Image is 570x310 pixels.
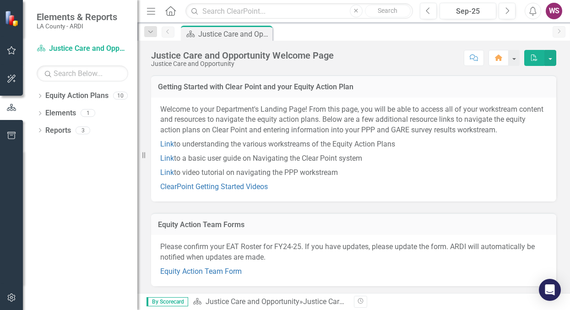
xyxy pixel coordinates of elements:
[443,6,494,17] div: Sep-25
[45,125,71,136] a: Reports
[160,168,174,177] a: Link
[81,109,95,117] div: 1
[198,28,270,40] div: Justice Care and Opportunity Welcome Page
[185,3,413,19] input: Search ClearPoint...
[160,242,547,265] p: Please confirm your EAT Roster for FY24-25. If you have updates, please update the form. ARDI wil...
[160,267,242,276] a: Equity Action Team Form
[365,5,411,17] button: Search
[378,7,397,14] span: Search
[539,279,561,301] div: Open Intercom Messenger
[160,154,174,163] a: Link
[206,297,299,306] a: Justice Care and Opportunity
[160,166,547,180] p: to video tutorial on navigating the PPP workstream
[5,11,21,27] img: ClearPoint Strategy
[151,50,334,60] div: Justice Care and Opportunity Welcome Page
[37,65,128,82] input: Search Below...
[160,140,174,148] a: Link
[76,126,90,134] div: 3
[546,3,562,19] button: WS
[160,182,268,191] a: ClearPoint Getting Started Videos
[45,91,109,101] a: Equity Action Plans
[151,60,334,67] div: Justice Care and Opportunity
[160,104,547,138] p: Welcome to your Department's Landing Page! From this page, you will be able to access all of your...
[147,297,188,306] span: By Scorecard
[37,44,128,54] a: Justice Care and Opportunity
[158,221,549,229] h3: Equity Action Team Forms
[160,137,547,152] p: to understanding the various workstreams of the Equity Action Plans
[193,297,347,307] div: »
[440,3,497,19] button: Sep-25
[160,152,547,166] p: to a basic user guide on Navigating the Clear Point system
[158,83,549,91] h3: Getting Started with Clear Point and your Equity Action Plan
[303,297,447,306] div: Justice Care and Opportunity Welcome Page
[37,22,117,30] small: LA County - ARDI
[45,108,76,119] a: Elements
[113,92,128,100] div: 10
[37,11,117,22] span: Elements & Reports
